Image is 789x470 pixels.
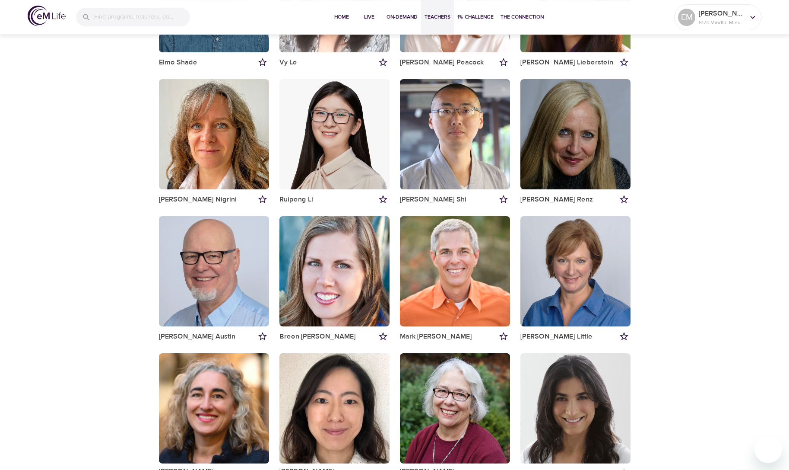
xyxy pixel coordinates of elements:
span: Live [359,13,380,22]
button: Add to my favorites [618,193,631,206]
img: logo [28,6,66,26]
span: On-Demand [387,13,418,22]
a: Vy Le [279,58,297,67]
a: [PERSON_NAME] Austin [159,332,235,341]
a: [PERSON_NAME] Shi [400,195,466,204]
button: Add to my favorites [256,193,269,206]
a: Breon [PERSON_NAME] [279,332,356,341]
a: Mark [PERSON_NAME] [400,332,472,341]
a: Ruipeng Li [279,195,313,204]
a: [PERSON_NAME] Little [520,332,593,341]
button: Add to my favorites [618,56,631,69]
a: [PERSON_NAME] Lieberstein [520,58,613,67]
button: Add to my favorites [256,56,269,69]
a: [PERSON_NAME] Nigrini [159,195,237,204]
p: 5174 Mindful Minutes [699,19,745,26]
span: The Connection [501,13,544,22]
a: Elmo Shade [159,58,197,67]
button: Add to my favorites [618,330,631,343]
span: Teachers [425,13,450,22]
div: EM [678,9,695,26]
iframe: Button to launch messaging window [754,435,782,463]
button: Add to my favorites [377,330,390,343]
span: Home [331,13,352,22]
button: Add to my favorites [256,330,269,343]
button: Add to my favorites [497,330,510,343]
input: Find programs, teachers, etc... [94,8,190,26]
a: [PERSON_NAME] Renz [520,195,593,204]
a: [PERSON_NAME] Peacock [400,58,484,67]
p: [PERSON_NAME] [699,8,745,19]
span: 1% Challenge [457,13,494,22]
button: Add to my favorites [497,193,510,206]
button: Add to my favorites [377,56,390,69]
button: Add to my favorites [497,56,510,69]
button: Add to my favorites [377,193,390,206]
